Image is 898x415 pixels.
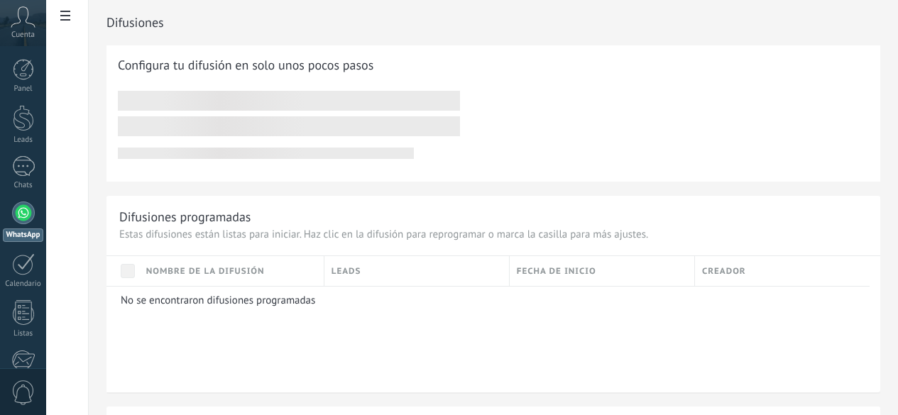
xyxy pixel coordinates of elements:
[332,265,361,278] span: Leads
[118,57,373,74] span: Configura tu difusión en solo unos pocos pasos
[702,265,746,278] span: Creador
[3,135,44,145] div: Leads
[146,265,265,278] span: Nombre de la difusión
[106,9,880,37] h2: Difusiones
[3,228,43,242] div: WhatsApp
[121,294,860,307] p: No se encontraron difusiones programadas
[119,209,251,225] div: Difusiones programadas
[3,84,44,94] div: Panel
[11,31,35,40] span: Cuenta
[3,329,44,338] div: Listas
[3,181,44,190] div: Chats
[3,280,44,289] div: Calendario
[119,228,867,241] p: Estas difusiones están listas para iniciar. Haz clic en la difusión para reprogramar o marca la c...
[517,265,596,278] span: Fecha de inicio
